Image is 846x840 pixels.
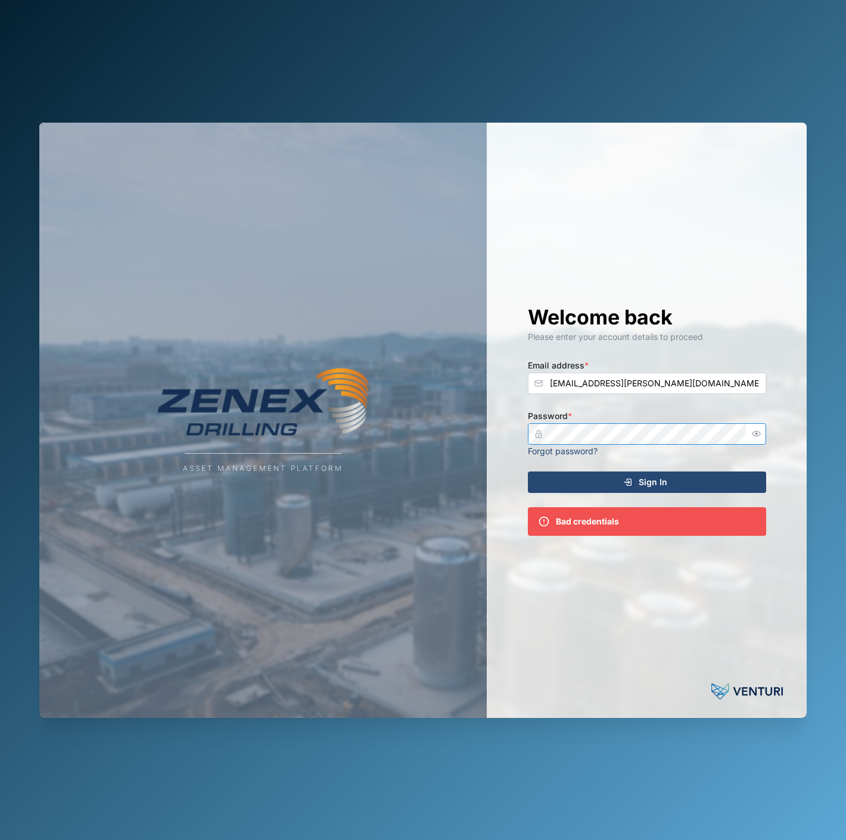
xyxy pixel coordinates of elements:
[528,410,572,423] label: Password
[528,304,766,330] h1: Welcome back
[528,359,589,372] label: Email address
[528,471,766,493] button: Sign In
[639,472,667,492] span: Sign In
[528,330,766,344] div: Please enter your account details to proceed
[528,373,766,394] input: Enter your email
[556,515,619,528] div: Bad credentials
[711,680,783,704] img: Venturi
[144,366,382,438] img: Company Logo
[183,463,343,474] div: Asset Management Platform
[528,446,598,456] a: Forgot password?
